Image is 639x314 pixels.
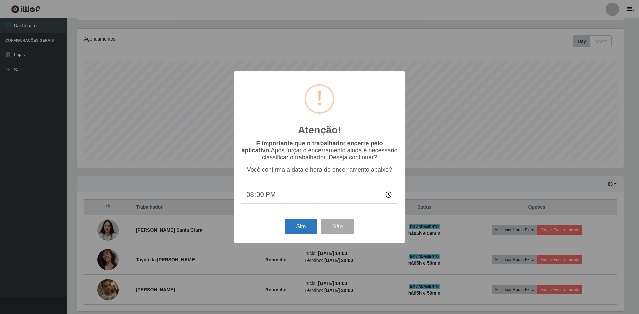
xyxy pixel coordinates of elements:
[285,219,317,234] button: Sim
[241,140,398,161] p: Após forçar o encerramento ainda é necessário classificar o trabalhador. Deseja continuar?
[241,140,383,154] b: É importante que o trabalhador encerre pelo aplicativo.
[298,124,341,136] h2: Atenção!
[241,166,398,173] p: Você confirma a data e hora de encerramento abaixo?
[321,219,354,234] button: Não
